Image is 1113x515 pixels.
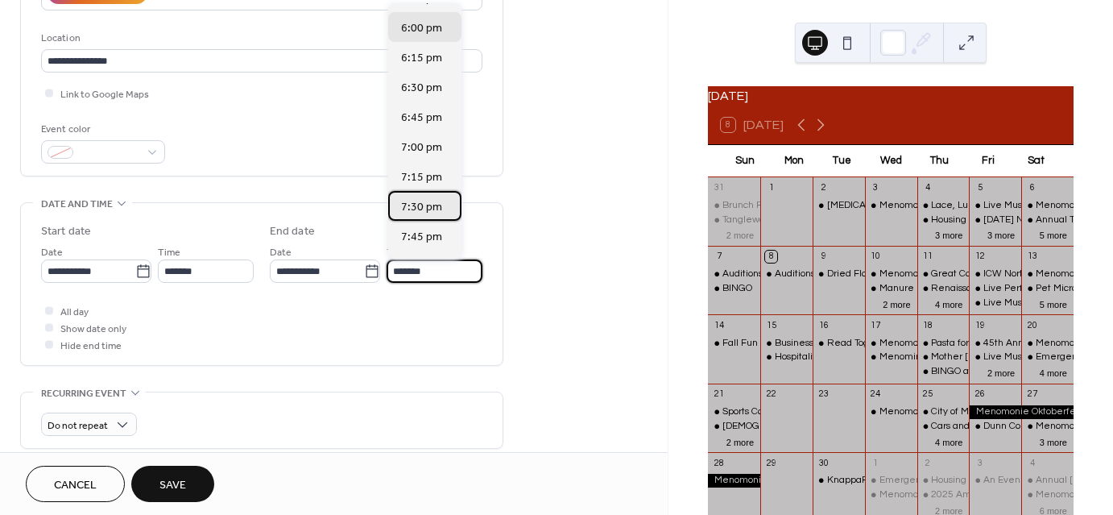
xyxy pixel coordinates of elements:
div: Dementia P.A.C.T. Training [813,199,865,213]
span: Time [158,244,180,261]
div: Manure [DATE] [879,282,947,296]
div: Sports Card Show [722,405,798,419]
div: BINGO at the Moose Lodge [917,365,970,379]
div: [MEDICAL_DATA] P.A.C.T. Training [827,199,978,213]
div: Emergency Preparedness Class for Kids [1021,351,1074,364]
div: Live Music: Crystal + Milz Acoustic Duo [969,199,1021,213]
div: Business After Hours [760,337,813,351]
div: Menomonie Farmer's Market [1021,420,1074,434]
div: Mon [769,145,817,177]
div: Menomonie Farmer's Market [1021,268,1074,281]
div: 15 [765,319,777,331]
div: Housing Clinic [917,214,970,227]
button: 4 more [1033,365,1074,379]
div: Tue [818,145,867,177]
div: 20 [1026,319,1038,331]
div: Menomin Wailers: Sea Shanty Sing-along [865,351,917,364]
div: 26 [974,388,986,401]
div: 30 [817,457,830,469]
div: Dried Floral Hanging Workshop [827,268,963,281]
button: 2 more [720,434,760,448]
div: Tanglewood Dart Tournament [722,214,851,227]
div: Menomonie [PERSON_NAME] Market [879,268,1046,281]
div: Read Together, Rise Together Book Club [827,337,1007,351]
div: 28 [713,457,725,469]
span: 7:45 pm [401,229,442,246]
div: Live Music: [PERSON_NAME] [983,297,1111,310]
button: Save [131,466,214,502]
span: Date [41,244,63,261]
div: City of Menomonie Hazardous Waste Event [917,405,970,419]
div: 6 [1026,182,1038,194]
div: Live Music: Hap and Hawk [983,351,1099,364]
div: [DATE] [708,86,1074,106]
button: 2 more [876,297,916,310]
div: 18 [922,319,934,331]
div: 25 [922,388,934,401]
div: 21 [713,388,725,401]
div: Cars and Caffeine [917,420,970,434]
div: Menomonie Farmer's Market [865,405,917,419]
span: 7:15 pm [401,169,442,186]
div: Mother Hubble's Cupboard - Poetry Reading [917,351,970,364]
span: Date [270,244,292,261]
span: 6:45 pm [401,110,442,127]
div: Hospitality Nights with Chef Stacy [760,351,813,364]
div: 31 [713,182,725,194]
div: 3 [974,457,986,469]
button: 2 more [720,227,760,241]
div: Event color [41,121,162,138]
div: Brunch Feat. TBD [722,199,801,213]
span: Time [387,244,409,261]
div: 8 [765,251,777,263]
div: Menomonie Farmer's Market [865,488,917,502]
div: Menomonie [PERSON_NAME] Market [879,337,1046,351]
div: Auditions for White Christmas [722,268,852,281]
div: Housing Clinic [931,214,993,227]
span: 6:30 pm [401,80,442,97]
div: Menomonie [PERSON_NAME] Market [879,488,1046,502]
div: 24 [870,388,882,401]
button: 5 more [1033,297,1074,310]
div: 19 [974,319,986,331]
span: Do not repeat [48,417,108,435]
div: St. Joseph's Church 3v3 Basketball Games [708,420,760,434]
div: Tanglewood Dart Tournament [708,214,760,227]
div: Sat [1012,145,1061,177]
div: Wed [867,145,915,177]
div: An Evening With William Kent Krueger [969,474,1021,488]
div: Pasta for a Purpose: Knapp Elementary Fundraiser [917,337,970,351]
span: 7:30 pm [401,199,442,216]
div: Live Music: Hap and Hawk [969,351,1021,364]
button: 4 more [929,434,969,448]
div: 1 [765,182,777,194]
div: Thu [915,145,963,177]
div: Menomonie Farmer's Market [1021,199,1074,213]
div: Emergency Preparedness Class For Seniors [865,474,917,488]
span: Save [159,477,186,494]
div: Pet Microchipping Event [1021,282,1074,296]
div: Start date [41,223,91,240]
div: 22 [765,388,777,401]
div: Sun [721,145,769,177]
button: 3 more [1033,434,1074,448]
div: Read Together, Rise Together Book Club [813,337,865,351]
div: BINGO at the [GEOGRAPHIC_DATA] [931,365,1090,379]
div: Menomonie [PERSON_NAME] Market [879,405,1046,419]
div: Menomonie Oktoberfest [708,474,760,488]
div: 45th Annual Punky Manor Challenge of Champions [969,337,1021,351]
button: 5 more [1033,227,1074,241]
div: 7 [713,251,725,263]
div: KnappaPatch Market [813,474,865,488]
div: Housing Clinic [931,474,993,488]
span: Show date only [60,321,126,338]
div: Housing Clinic [917,474,970,488]
div: Menomonie Oktoberfest [969,405,1074,419]
div: Dunn County Hazardous Waste Event [969,420,1021,434]
div: 11 [922,251,934,263]
div: [DEMOGRAPHIC_DATA] 3v3 Basketball Games [722,420,930,434]
button: 3 more [929,227,969,241]
div: Emergency Preparedness Class For Seniors [879,474,1071,488]
div: Menomonie Farmer's Market [865,199,917,213]
div: Menomonie Farmer's Market [865,337,917,351]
